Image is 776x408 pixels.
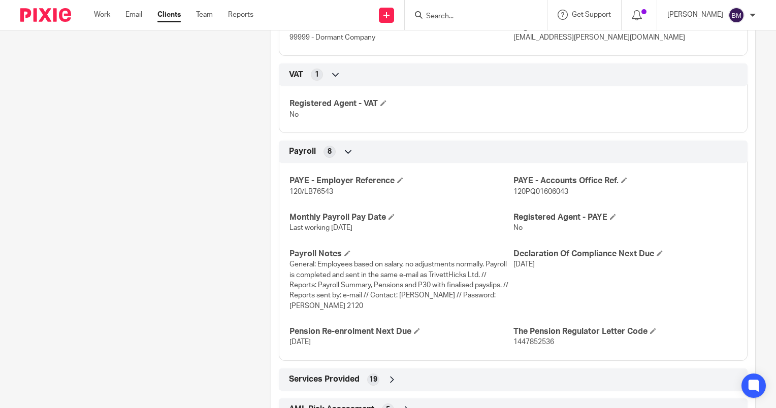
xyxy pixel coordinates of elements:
span: VAT [289,70,303,80]
span: 1 [315,70,319,80]
span: Services Provided [289,374,360,385]
a: Email [125,10,142,20]
img: Pixie [20,8,71,22]
img: svg%3E [728,7,745,23]
h4: PAYE - Accounts Office Ref. [513,176,737,186]
h4: Monthly Payroll Pay Date [289,212,513,223]
h4: Registered Agent - VAT [289,98,513,109]
span: 99999 - Dormant Company [289,34,375,41]
a: Team [196,10,213,20]
h4: Pension Re-enrolment Next Due [289,326,513,337]
span: 120/LB76543 [289,188,333,195]
h4: Registered Agent - PAYE [513,212,737,223]
span: Last working [DATE] [289,224,352,231]
span: 120PQ01606043 [513,188,568,195]
a: Clients [157,10,181,20]
input: Search [425,12,516,21]
span: Get Support [572,11,611,18]
h4: Payroll Notes [289,249,513,259]
span: No [513,224,523,231]
span: 1447852536 [513,338,554,346]
span: No [289,111,299,118]
a: Work [94,10,110,20]
span: 19 [369,375,377,385]
span: Payroll [289,146,316,157]
a: Reports [228,10,253,20]
h4: PAYE - Employer Reference [289,176,513,186]
span: General: Employees based on salary, no adjustments normally. Payroll is completed and sent in the... [289,261,508,309]
span: [DATE] [289,338,311,346]
span: [EMAIL_ADDRESS][PERSON_NAME][DOMAIN_NAME] [513,34,685,41]
span: 8 [328,147,332,157]
h4: Declaration Of Compliance Next Due [513,249,737,259]
h4: The Pension Regulator Letter Code [513,326,737,337]
p: [PERSON_NAME] [667,10,723,20]
span: [DATE] [513,261,535,268]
